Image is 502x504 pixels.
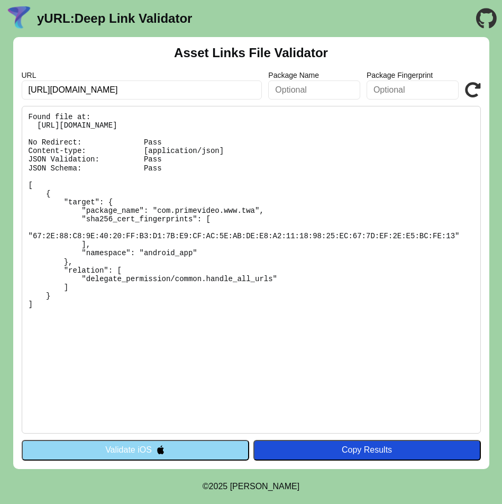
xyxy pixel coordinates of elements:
[37,11,192,26] a: yURL:Deep Link Validator
[367,71,459,79] label: Package Fingerprint
[22,106,481,434] pre: Found file at: [URL][DOMAIN_NAME] No Redirect: Pass Content-type: [application/json] JSON Validat...
[268,71,360,79] label: Package Name
[209,482,228,491] span: 2025
[22,440,249,460] button: Validate iOS
[367,80,459,100] input: Optional
[259,445,476,455] div: Copy Results
[253,440,481,460] button: Copy Results
[268,80,360,100] input: Optional
[230,482,300,491] a: Michael Ibragimchayev's Personal Site
[174,46,328,60] h2: Asset Links File Validator
[156,445,165,454] img: appleIcon.svg
[22,71,262,79] label: URL
[203,469,299,504] footer: ©
[5,5,33,32] img: yURL Logo
[22,80,262,100] input: Required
